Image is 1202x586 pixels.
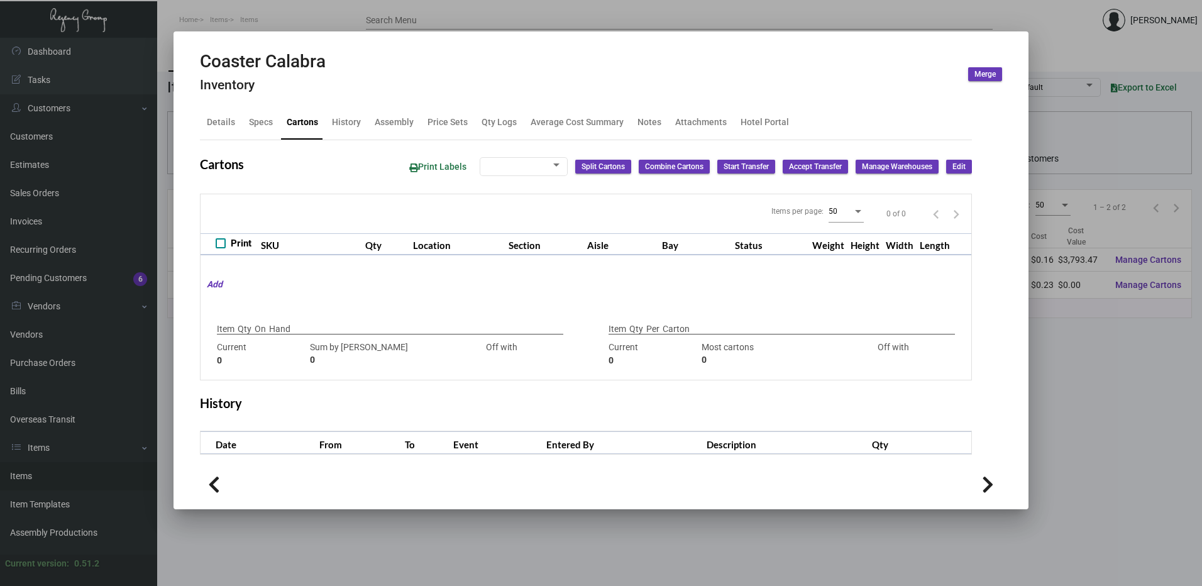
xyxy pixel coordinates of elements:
div: Hotel Portal [741,116,789,129]
div: Most cartons [702,341,844,367]
h2: Cartons [200,157,244,172]
p: Per [646,323,659,336]
span: Print [231,236,251,251]
div: History [332,116,361,129]
p: Item [609,323,626,336]
div: 0.51.2 [74,557,99,570]
span: Edit [952,162,966,172]
span: Manage Warehouses [862,162,932,172]
div: Average Cost Summary [531,116,624,129]
th: To [402,432,450,454]
div: Off with [850,341,937,367]
p: On [255,323,266,336]
span: Start Transfer [724,162,769,172]
div: Sum by [PERSON_NAME] [310,341,452,367]
th: Section [505,233,584,255]
div: Attachments [675,116,727,129]
div: Specs [249,116,273,129]
div: 0 of 0 [886,208,906,219]
p: Item [217,323,234,336]
h4: Inventory [200,77,326,93]
span: Print Labels [409,162,466,172]
div: Notes [637,116,661,129]
button: Print Labels [399,155,477,179]
div: Qty Logs [482,116,517,129]
div: Price Sets [427,116,468,129]
button: Next page [946,204,966,224]
button: Merge [968,67,1002,81]
span: Accept Transfer [789,162,842,172]
th: Entered By [543,432,703,454]
th: Status [732,233,809,255]
span: Split Cartons [582,162,625,172]
mat-select: Items per page: [829,206,864,216]
th: From [316,432,402,454]
th: Description [703,432,869,454]
div: Off with [458,341,545,367]
div: Assembly [375,116,414,129]
th: Qty [869,432,971,454]
p: Qty [238,323,251,336]
button: Accept Transfer [783,160,848,174]
th: Length [917,233,953,255]
div: Items per page: [771,206,824,217]
div: Cartons [287,116,318,129]
button: Combine Cartons [639,160,710,174]
h2: Coaster Calabra [200,51,326,72]
button: Edit [946,160,972,174]
p: Carton [663,323,690,336]
th: Weight [809,233,847,255]
span: Combine Cartons [645,162,703,172]
button: Previous page [926,204,946,224]
span: 50 [829,207,837,216]
span: Merge [974,69,996,80]
button: Start Transfer [717,160,775,174]
mat-hint: Add [201,278,223,291]
h2: History [200,395,242,411]
div: Current [217,341,304,367]
th: Qty [362,233,410,255]
button: Split Cartons [575,160,631,174]
div: Details [207,116,235,129]
p: Hand [269,323,290,336]
div: Current version: [5,557,69,570]
th: Width [883,233,917,255]
th: Bay [659,233,732,255]
th: Aisle [584,233,659,255]
div: Current [609,341,695,367]
th: Height [847,233,883,255]
th: Date [201,432,316,454]
th: SKU [258,233,362,255]
button: Manage Warehouses [856,160,939,174]
p: Qty [629,323,643,336]
th: Location [410,233,505,255]
th: Event [450,432,543,454]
